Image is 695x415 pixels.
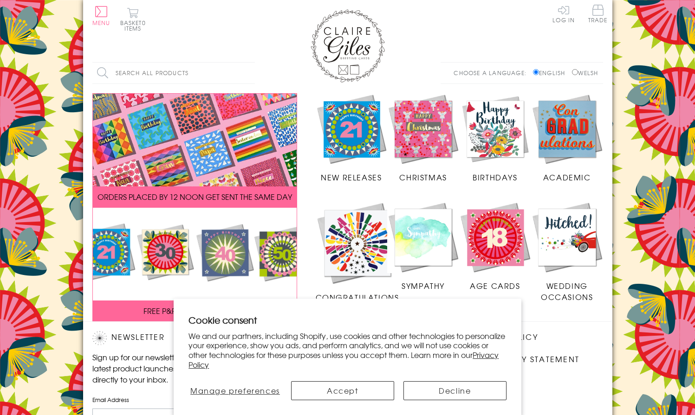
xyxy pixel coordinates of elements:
[531,201,603,302] a: Wedding Occasions
[399,172,447,183] span: Christmas
[188,313,507,326] h2: Cookie consent
[311,9,385,83] img: Claire Giles Greetings Cards
[190,385,280,396] span: Manage preferences
[588,5,608,25] a: Trade
[403,381,507,400] button: Decline
[124,19,146,32] span: 0 items
[92,396,250,404] label: Email Address
[92,351,250,385] p: Sign up for our newsletter to receive the latest product launches, news and offers directly to yo...
[464,353,579,366] a: Accessibility Statement
[291,381,394,400] button: Accept
[316,93,388,183] a: New Releases
[387,201,459,291] a: Sympathy
[120,7,146,31] button: Basket0 items
[459,201,531,291] a: Age Cards
[92,331,250,345] h2: Newsletter
[246,63,255,83] input: Search
[533,69,570,77] label: English
[316,292,399,303] span: Congratulations
[552,5,575,23] a: Log In
[541,280,593,302] span: Wedding Occasions
[459,93,531,183] a: Birthdays
[533,69,539,75] input: English
[188,381,281,400] button: Manage preferences
[321,172,382,183] span: New Releases
[387,93,459,183] a: Christmas
[531,93,603,183] a: Academic
[97,191,292,202] span: ORDERS PLACED BY 12 NOON GET SENT THE SAME DAY
[572,69,578,75] input: Welsh
[402,280,445,291] span: Sympathy
[470,280,520,291] span: Age Cards
[92,19,110,27] span: Menu
[572,69,598,77] label: Welsh
[92,63,255,83] input: Search all products
[188,331,507,370] p: We and our partners, including Shopify, use cookies and other technologies to personalize your ex...
[92,6,110,26] button: Menu
[473,172,517,183] span: Birthdays
[454,69,531,77] p: Choose a language:
[188,349,499,370] a: Privacy Policy
[543,172,591,183] span: Academic
[143,305,246,316] span: FREE P&P ON ALL UK ORDERS
[316,201,399,303] a: Congratulations
[588,5,608,23] span: Trade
